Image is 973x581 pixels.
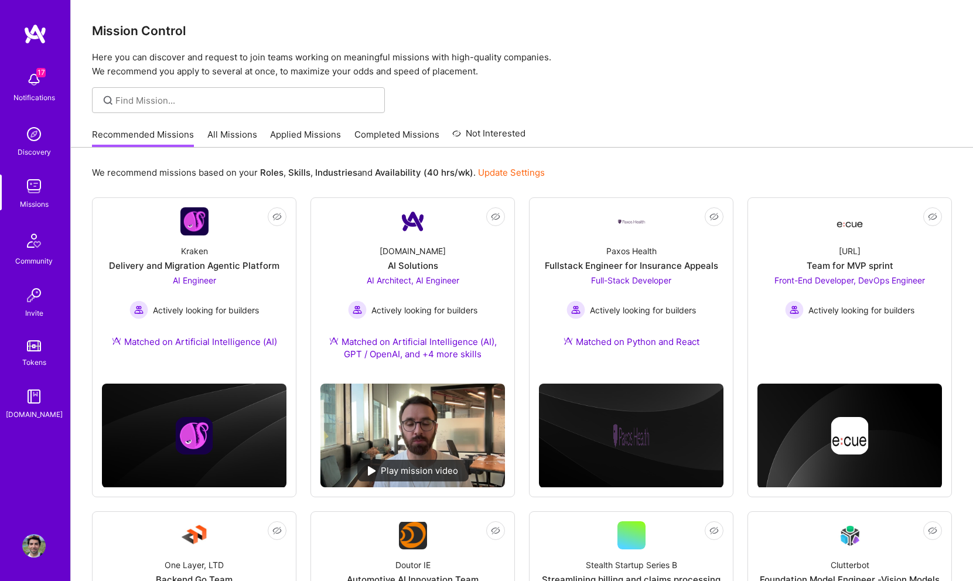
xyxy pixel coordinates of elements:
[22,122,46,146] img: discovery
[115,94,376,107] input: Find Mission...
[22,356,46,368] div: Tokens
[566,300,585,319] img: Actively looking for builders
[320,384,505,487] img: No Mission
[101,94,115,107] i: icon SearchGrey
[173,275,216,285] span: AI Engineer
[613,417,650,454] img: Company logo
[20,227,48,255] img: Community
[399,207,427,235] img: Company Logo
[19,534,49,558] a: User Avatar
[757,384,942,488] img: cover
[399,522,427,549] img: Company Logo
[270,128,341,148] a: Applied Missions
[315,167,357,178] b: Industries
[591,275,671,285] span: Full-Stack Developer
[20,198,49,210] div: Missions
[368,466,376,476] img: play
[22,283,46,307] img: Invite
[112,336,277,348] div: Matched on Artificial Intelligence (AI)
[807,259,893,272] div: Team for MVP sprint
[320,207,505,374] a: Company Logo[DOMAIN_NAME]AI SolutionsAI Architect, AI Engineer Actively looking for buildersActiv...
[181,245,208,257] div: Kraken
[92,166,545,179] p: We recommend missions based on your , , and .
[260,167,284,178] b: Roles
[15,255,53,267] div: Community
[709,526,719,535] i: icon EyeClosed
[92,50,952,78] p: Here you can discover and request to join teams working on meaningful missions with high-quality ...
[153,304,259,316] span: Actively looking for builders
[109,259,279,272] div: Delivery and Migration Agentic Platform
[354,128,439,148] a: Completed Missions
[288,167,310,178] b: Skills
[180,207,209,235] img: Company Logo
[774,275,925,285] span: Front-End Developer, DevOps Engineer
[564,336,573,346] img: Ateam Purple Icon
[617,218,646,225] img: Company Logo
[165,559,224,571] div: One Layer, LTD
[371,304,477,316] span: Actively looking for builders
[757,207,942,343] a: Company Logo[URL]Team for MVP sprintFront-End Developer, DevOps Engineer Actively looking for bui...
[491,526,500,535] i: icon EyeClosed
[6,408,63,421] div: [DOMAIN_NAME]
[102,207,286,362] a: Company LogoKrakenDelivery and Migration Agentic PlatformAI Engineer Actively looking for builder...
[367,275,459,285] span: AI Architect, AI Engineer
[836,211,864,232] img: Company Logo
[491,212,500,221] i: icon EyeClosed
[27,340,41,351] img: tokens
[478,167,545,178] a: Update Settings
[13,91,55,104] div: Notifications
[207,128,257,148] a: All Missions
[586,559,677,571] div: Stealth Startup Series B
[709,212,719,221] i: icon EyeClosed
[320,336,505,360] div: Matched on Artificial Intelligence (AI), GPT / OpenAI, and +4 more skills
[272,526,282,535] i: icon EyeClosed
[22,175,46,198] img: teamwork
[180,521,209,549] img: Company Logo
[606,245,657,257] div: Paxos Health
[129,300,148,319] img: Actively looking for builders
[545,259,718,272] div: Fullstack Engineer for Insurance Appeals
[928,526,937,535] i: icon EyeClosed
[808,304,914,316] span: Actively looking for builders
[375,167,473,178] b: Availability (40 hrs/wk)
[329,336,339,346] img: Ateam Purple Icon
[112,336,121,346] img: Ateam Purple Icon
[785,300,804,319] img: Actively looking for builders
[102,384,286,488] img: cover
[23,23,47,45] img: logo
[452,127,525,148] a: Not Interested
[395,559,431,571] div: Doutor IE
[92,23,952,38] h3: Mission Control
[539,384,723,488] img: cover
[18,146,51,158] div: Discovery
[836,522,864,549] img: Company Logo
[22,68,46,91] img: bell
[348,300,367,319] img: Actively looking for builders
[539,207,723,362] a: Company LogoPaxos HealthFullstack Engineer for Insurance AppealsFull-Stack Developer Actively loo...
[380,245,446,257] div: [DOMAIN_NAME]
[357,460,469,481] div: Play mission video
[831,559,869,571] div: Clutterbot
[22,385,46,408] img: guide book
[176,417,213,454] img: Company logo
[25,307,43,319] div: Invite
[831,417,869,454] img: Company logo
[36,68,46,77] span: 17
[92,128,194,148] a: Recommended Missions
[388,259,438,272] div: AI Solutions
[928,212,937,221] i: icon EyeClosed
[839,245,861,257] div: [URL]
[590,304,696,316] span: Actively looking for builders
[564,336,699,348] div: Matched on Python and React
[22,534,46,558] img: User Avatar
[272,212,282,221] i: icon EyeClosed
